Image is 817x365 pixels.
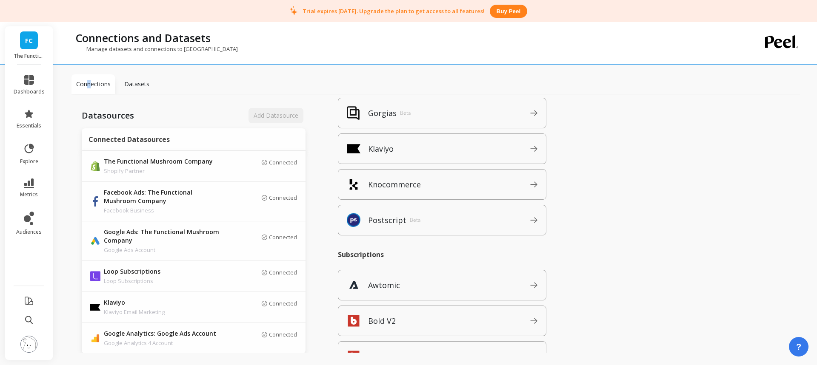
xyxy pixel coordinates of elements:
p: Facebook Business [104,206,223,215]
p: Knocommerce [368,178,421,190]
p: Connected [269,300,297,307]
p: Connected [269,331,297,338]
p: Klaviyo [368,143,394,155]
p: Connected [269,234,297,241]
p: Google Analytics 4 Account [104,339,223,347]
img: api.loopsubs.svg [90,271,100,281]
p: Loop Subscriptions [104,267,223,277]
img: api.google_analytics_4.svg [90,333,100,343]
p: Loop Subscriptions [104,277,223,285]
span: explore [20,158,38,165]
p: The Functional Mushroom Company [104,157,223,167]
p: The Functional Mushroom Company [14,53,45,59]
img: profile picture [20,336,37,353]
p: Facebook Ads: The Functional Mushroom Company [104,188,223,206]
p: Connections [76,80,111,88]
p: Google Ads: The Functional Mushroom Company [104,228,223,246]
p: Google Analytics: Google Ads Account [104,329,223,339]
p: Awtomic [368,279,400,291]
img: api.klaviyo.svg [90,302,100,312]
p: Subscriptions [338,250,546,259]
span: ? [796,341,801,353]
span: FC [25,36,33,45]
img: api.fb.svg [90,196,100,207]
span: dashboards [14,88,45,95]
p: Datasources [82,110,134,122]
img: api.awtomic.svg [347,278,360,292]
img: api.shopify.svg [90,161,100,171]
span: metrics [20,191,38,198]
p: Trial expires [DATE]. Upgrade the plan to get access to all features! [303,7,485,15]
p: Gorgias [368,107,397,119]
p: Klaviyo Email Marketing [104,308,223,316]
p: Google Ads Account [104,246,223,254]
p: Bold V2 [368,315,396,327]
span: essentials [17,122,41,129]
p: Beta [400,110,411,116]
span: audiences [16,229,42,235]
p: Beta [410,217,420,224]
p: Bold V1 [368,351,396,362]
p: Connections and Datasets [76,31,211,45]
p: Postscript [368,214,406,226]
p: Connected [269,159,297,166]
p: Connected [269,269,297,276]
p: Datasets [124,80,149,88]
img: api.klaviyo.svg [347,142,360,156]
p: Manage datasets and connections to [GEOGRAPHIC_DATA] [71,45,238,53]
img: api.bold.svg [347,314,360,328]
img: api.knocommerce.svg [347,178,360,191]
p: Klaviyo [104,298,223,308]
button: ? [789,337,808,357]
p: Shopify Partner [104,167,223,175]
p: Connected [269,194,297,201]
img: api.gorgias.svg [347,106,360,120]
img: api.google.svg [90,236,100,246]
img: api.postscript.svg [347,213,360,227]
button: Buy peel [490,5,527,18]
p: Connected Datasources [89,135,170,144]
img: api.boldone.svg [347,350,360,363]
